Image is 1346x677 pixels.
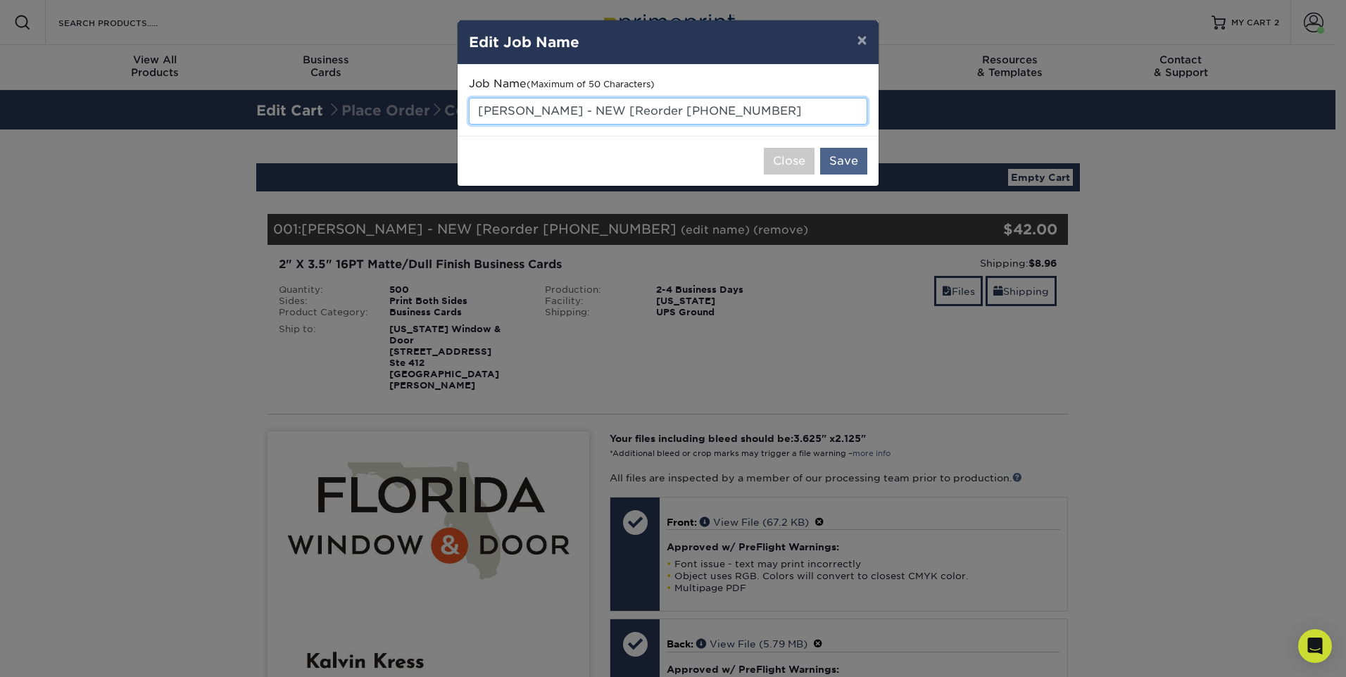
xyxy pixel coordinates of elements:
h4: Edit Job Name [469,32,867,53]
button: Save [820,148,867,175]
label: Job Name [469,76,655,92]
input: Descriptive Name [469,98,867,125]
small: (Maximum of 50 Characters) [527,79,655,89]
button: × [845,20,878,60]
button: Close [764,148,814,175]
div: Open Intercom Messenger [1298,629,1332,663]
